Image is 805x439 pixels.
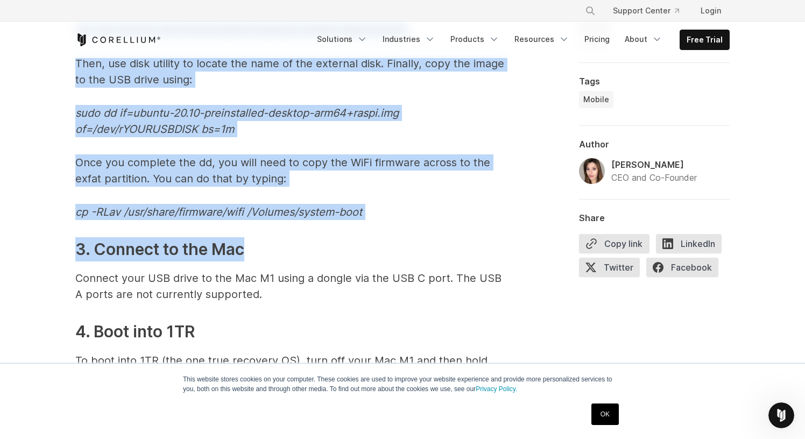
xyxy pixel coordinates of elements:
div: Tags [579,76,730,87]
a: Industries [376,30,442,49]
button: Search [581,1,600,20]
a: Facebook [646,258,725,281]
span: Twitter [579,258,640,277]
a: OK [591,403,619,425]
div: CEO and Co-Founder [611,171,697,184]
div: Share [579,213,730,223]
iframe: Intercom live chat [768,402,794,428]
a: Corellium Home [75,33,161,46]
img: Amanda Gorton [579,158,605,184]
a: Privacy Policy. [476,385,517,393]
p: Connect your USB drive to the Mac M1 using a dongle via the USB C port. The USB A ports are not c... [75,270,506,302]
a: Products [444,30,506,49]
a: Support Center [604,1,688,20]
a: Pricing [578,30,616,49]
a: Resources [508,30,576,49]
div: [PERSON_NAME] [611,158,697,171]
div: Author [579,139,730,150]
a: Twitter [579,258,646,281]
a: Login [692,1,730,20]
span: Facebook [646,258,718,277]
a: LinkedIn [656,234,728,258]
em: cp -RLav /usr/share/firmware/wifi /Volumes/system-boot [75,206,362,218]
p: Then, use disk utility to locate the name of the external disk. Finally, copy the image to the US... [75,55,506,88]
a: About [618,30,669,49]
span: Mobile [583,94,609,105]
div: Navigation Menu [310,30,730,50]
div: Navigation Menu [572,1,730,20]
em: sudo dd if=ubuntu-20.10-preinstalled-desktop-arm64+raspi.img of=/dev/rYOURUSBDISK bs=1m [75,107,399,136]
p: To boot into 1TR (the one true recovery OS), turn off your Mac M1 and then hold Power until you s... [75,352,506,401]
a: Solutions [310,30,374,49]
a: Free Trial [680,30,729,49]
span: LinkedIn [656,234,722,253]
a: Mobile [579,91,613,108]
h3: 4. Boot into 1TR [75,320,506,344]
p: This website stores cookies on your computer. These cookies are used to improve your website expe... [183,374,622,394]
button: Copy link [579,234,649,253]
h3: 3. Connect to the Mac [75,237,506,261]
p: Once you complete the dd, you will need to copy the WiFi firmware across to the exfat partition. ... [75,154,506,187]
